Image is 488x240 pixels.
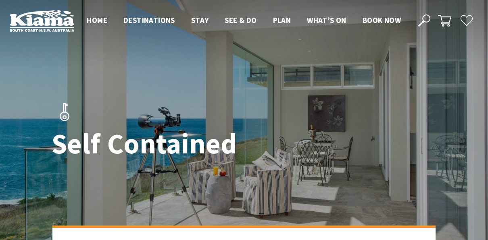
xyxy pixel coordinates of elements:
[225,15,257,25] span: See & Do
[123,15,175,25] span: Destinations
[191,15,209,25] span: Stay
[363,15,401,25] span: Book now
[87,15,107,25] span: Home
[307,15,346,25] span: What’s On
[273,15,291,25] span: Plan
[10,10,74,32] img: Kiama Logo
[79,14,409,27] nav: Main Menu
[52,128,279,159] h1: Self Contained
